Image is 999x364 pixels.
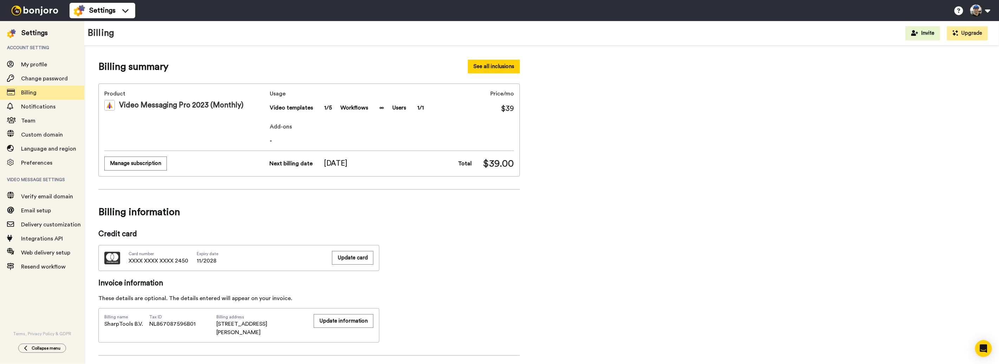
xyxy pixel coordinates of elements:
span: 11/2028 [197,257,218,265]
div: Video Messaging Pro 2023 (Monthly) [104,100,267,111]
a: See all inclusions [468,60,520,74]
span: Preferences [21,160,52,166]
span: Total [458,159,472,168]
span: Change password [21,76,68,81]
span: - [270,137,514,145]
span: Team [21,118,35,124]
span: $39.00 [483,157,514,171]
span: Billing information [98,202,520,222]
span: My profile [21,62,47,67]
img: bj-logo-header-white.svg [8,6,61,15]
span: Collapse menu [32,345,60,351]
h1: Billing [88,28,114,38]
button: See all inclusions [468,60,520,73]
button: Update card [332,251,373,265]
button: Manage subscription [104,157,167,170]
span: Web delivery setup [21,250,70,256]
span: Video templates [270,104,313,112]
span: Workflows [340,104,368,112]
img: vm-color.svg [104,100,115,111]
span: XXXX XXXX XXXX 2450 [129,257,188,265]
span: Settings [89,6,116,15]
span: Billing summary [98,60,169,74]
span: 1/5 [324,104,332,112]
a: Update information [314,314,373,337]
span: Usage [270,90,424,98]
span: Tax ID [149,314,196,320]
div: These details are optional. The details entered will appear on your invoice. [98,294,379,303]
span: Users [392,104,406,112]
span: ∞ [379,104,384,112]
span: Resend workflow [21,264,66,270]
img: settings-colored.svg [74,5,85,16]
span: Billing name [104,314,143,320]
div: Settings [21,28,48,38]
span: Notifications [21,104,55,110]
span: Invoice information [98,278,379,289]
span: Language and region [21,146,76,152]
span: Delivery customization [21,222,81,227]
span: Integrations API [21,236,63,241]
span: Billing address [216,314,306,320]
span: Custom domain [21,132,63,138]
span: Add-ons [270,123,514,131]
button: Update information [314,314,373,328]
span: Verify email domain [21,194,73,199]
span: Next billing date [269,159,313,168]
span: Card number [129,251,188,257]
span: Email setup [21,208,51,213]
span: Billing [21,90,37,95]
span: SharpTools B.V. [104,320,143,328]
button: Collapse menu [18,344,66,353]
span: Price/mo [490,90,514,98]
span: Product [104,90,267,98]
button: Invite [906,26,940,40]
span: Credit card [98,229,379,239]
div: Open Intercom Messenger [975,340,992,357]
span: [STREET_ADDRESS][PERSON_NAME] [216,320,306,337]
span: [DATE] [324,158,348,169]
button: Upgrade [947,26,988,40]
img: settings-colored.svg [7,29,16,38]
span: NL867087596B01 [149,320,196,328]
span: $39 [501,104,514,114]
span: Expiry date [197,251,218,257]
span: 1/1 [417,104,424,112]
